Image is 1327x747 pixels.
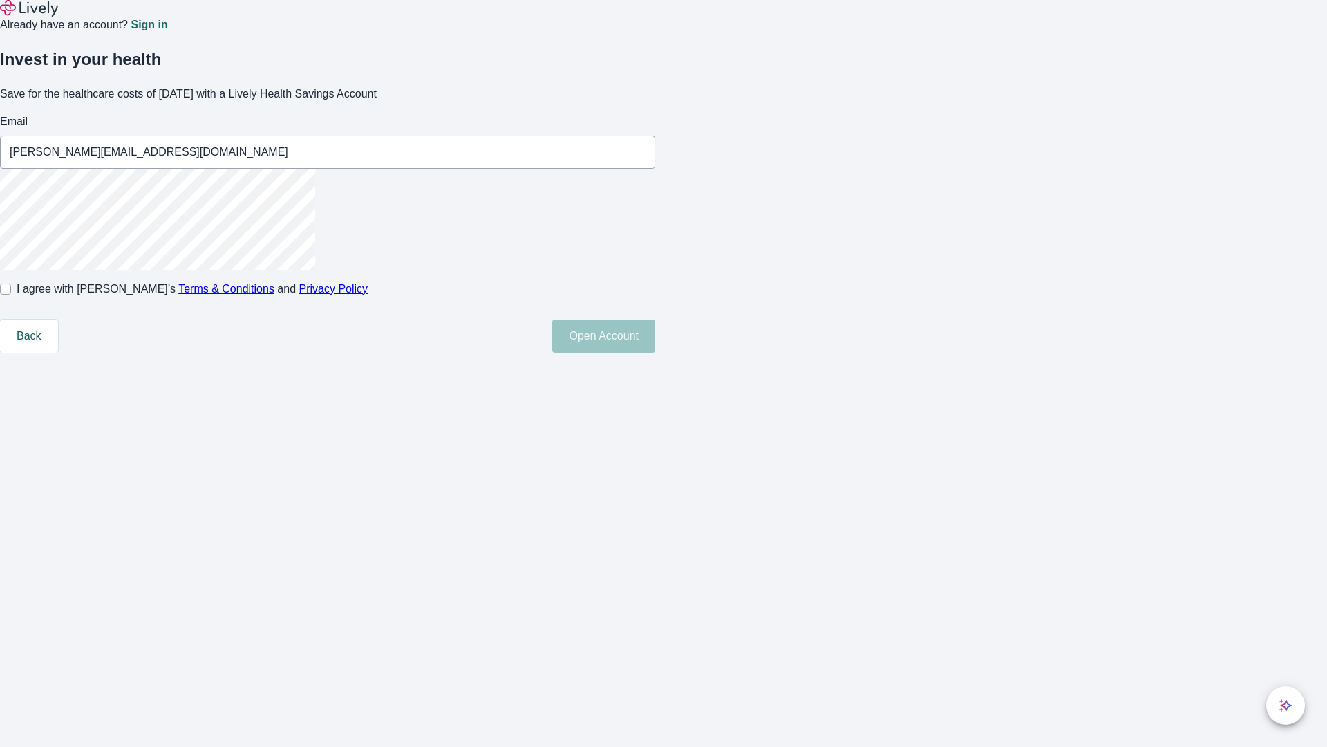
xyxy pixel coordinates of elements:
[17,281,368,297] span: I agree with [PERSON_NAME]’s and
[1266,686,1305,725] button: chat
[178,283,274,295] a: Terms & Conditions
[131,19,167,30] a: Sign in
[299,283,368,295] a: Privacy Policy
[1279,699,1292,712] svg: Lively AI Assistant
